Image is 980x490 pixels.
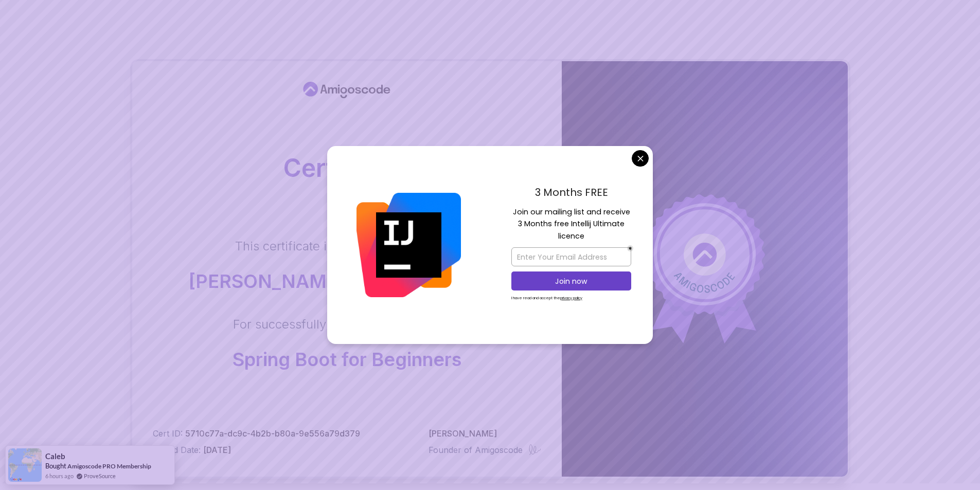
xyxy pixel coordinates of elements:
span: Bought [45,462,66,470]
p: Founder of Amigoscode [429,444,523,456]
span: [DATE] [203,445,231,455]
p: Issued Date: [153,444,360,456]
a: Amigoscode PRO Membership [67,462,151,470]
span: 6 hours ago [45,471,74,480]
span: Caleb [45,452,65,461]
p: [PERSON_NAME] [PERSON_NAME] [189,271,505,292]
a: ProveSource [84,471,116,480]
img: provesource social proof notification image [8,448,42,482]
p: [PERSON_NAME] [429,427,541,440]
p: Cert ID: [153,427,360,440]
p: For successfully completing the course: [233,316,461,333]
p: This certificate is proudly presented to: [189,238,505,255]
h2: Certificate [153,156,541,180]
span: 5710c77a-dc9c-4b2b-b80a-9e556a79d379 [185,428,360,439]
p: Spring Boot for Beginners [233,349,461,370]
